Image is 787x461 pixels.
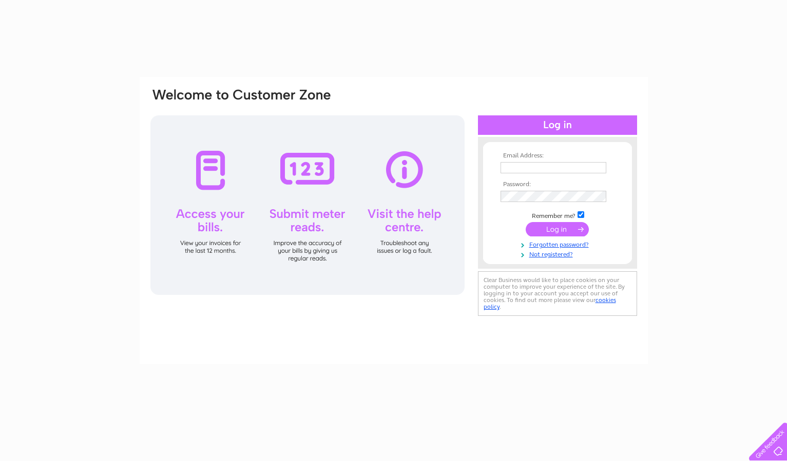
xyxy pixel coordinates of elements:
[498,210,617,220] td: Remember me?
[484,296,616,310] a: cookies policy
[498,152,617,159] th: Email Address:
[501,249,617,258] a: Not registered?
[498,181,617,188] th: Password:
[501,239,617,249] a: Forgotten password?
[478,271,637,316] div: Clear Business would like to place cookies on your computer to improve your experience of the sit...
[526,222,589,236] input: Submit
